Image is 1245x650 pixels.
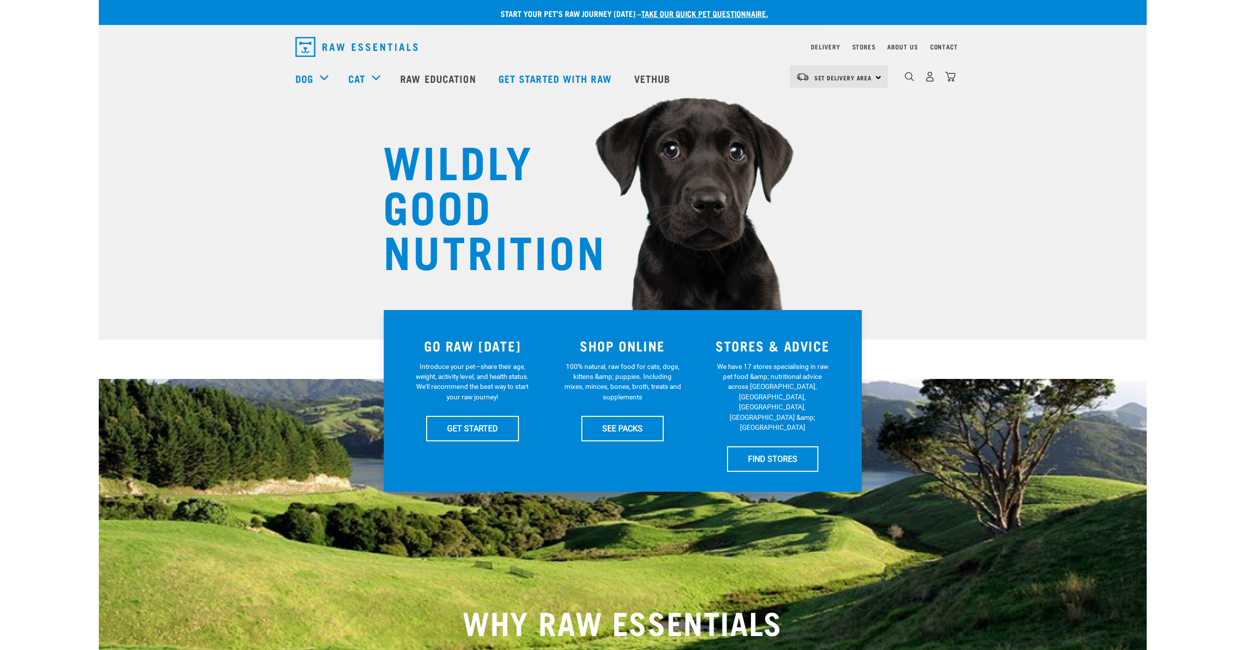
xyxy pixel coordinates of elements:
[348,71,365,86] a: Cat
[624,58,683,98] a: Vethub
[99,58,1147,98] nav: dropdown navigation
[852,45,876,48] a: Stores
[489,58,624,98] a: Get started with Raw
[414,361,531,402] p: Introduce your pet—share their age, weight, activity level, and health status. We'll recommend th...
[905,72,914,81] img: home-icon-1@2x.png
[581,416,664,441] a: SEE PACKS
[390,58,488,98] a: Raw Education
[383,137,583,272] h1: WILDLY GOOD NUTRITION
[704,338,842,353] h3: STORES & ADVICE
[945,71,956,82] img: home-icon@2x.png
[814,76,872,79] span: Set Delivery Area
[295,604,950,640] h2: WHY RAW ESSENTIALS
[714,361,831,433] p: We have 17 stores specialising in raw pet food &amp; nutritional advice across [GEOGRAPHIC_DATA],...
[287,33,958,61] nav: dropdown navigation
[295,37,418,57] img: Raw Essentials Logo
[930,45,958,48] a: Contact
[887,45,918,48] a: About Us
[404,338,542,353] h3: GO RAW [DATE]
[106,7,1154,19] p: Start your pet’s raw journey [DATE] –
[796,72,809,81] img: van-moving.png
[553,338,692,353] h3: SHOP ONLINE
[426,416,519,441] a: GET STARTED
[811,45,840,48] a: Delivery
[641,11,768,15] a: take our quick pet questionnaire.
[925,71,935,82] img: user.png
[564,361,681,402] p: 100% natural, raw food for cats, dogs, kittens &amp; puppies. Including mixes, minces, bones, bro...
[727,446,818,471] a: FIND STORES
[295,71,313,86] a: Dog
